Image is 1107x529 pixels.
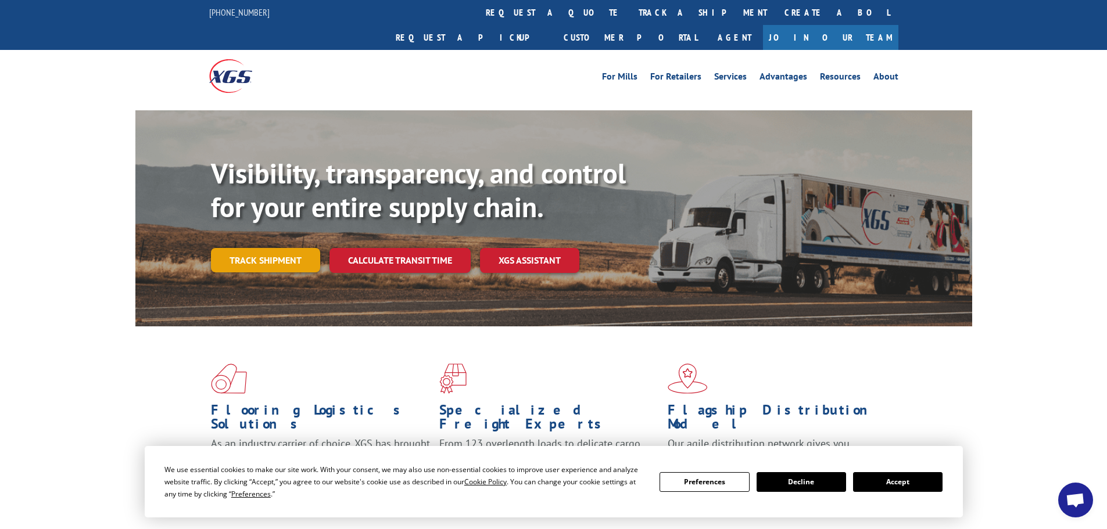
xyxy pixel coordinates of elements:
h1: Flagship Distribution Model [668,403,887,437]
h1: Specialized Freight Experts [439,403,659,437]
a: Join Our Team [763,25,898,50]
img: xgs-icon-focused-on-flooring-red [439,364,467,394]
a: Advantages [760,72,807,85]
div: We use essential cookies to make our site work. With your consent, we may also use non-essential ... [164,463,646,500]
img: xgs-icon-flagship-distribution-model-red [668,364,708,394]
a: Customer Portal [555,25,706,50]
span: As an industry carrier of choice, XGS has brought innovation and dedication to flooring logistics... [211,437,430,478]
span: Cookie Policy [464,477,507,487]
a: Track shipment [211,248,320,272]
a: For Retailers [650,72,701,85]
span: Preferences [231,489,271,499]
a: Request a pickup [387,25,555,50]
a: About [873,72,898,85]
span: Our agile distribution network gives you nationwide inventory management on demand. [668,437,882,464]
button: Accept [853,472,943,492]
button: Decline [757,472,846,492]
a: Calculate transit time [329,248,471,273]
a: Open chat [1058,483,1093,517]
a: [PHONE_NUMBER] [209,6,270,18]
b: Visibility, transparency, and control for your entire supply chain. [211,155,626,225]
a: Resources [820,72,861,85]
div: Cookie Consent Prompt [145,446,963,517]
p: From 123 overlength loads to delicate cargo, our experienced staff knows the best way to move you... [439,437,659,488]
img: xgs-icon-total-supply-chain-intelligence-red [211,364,247,394]
a: XGS ASSISTANT [480,248,579,273]
a: Services [714,72,747,85]
button: Preferences [660,472,749,492]
a: Agent [706,25,763,50]
h1: Flooring Logistics Solutions [211,403,431,437]
a: For Mills [602,72,637,85]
